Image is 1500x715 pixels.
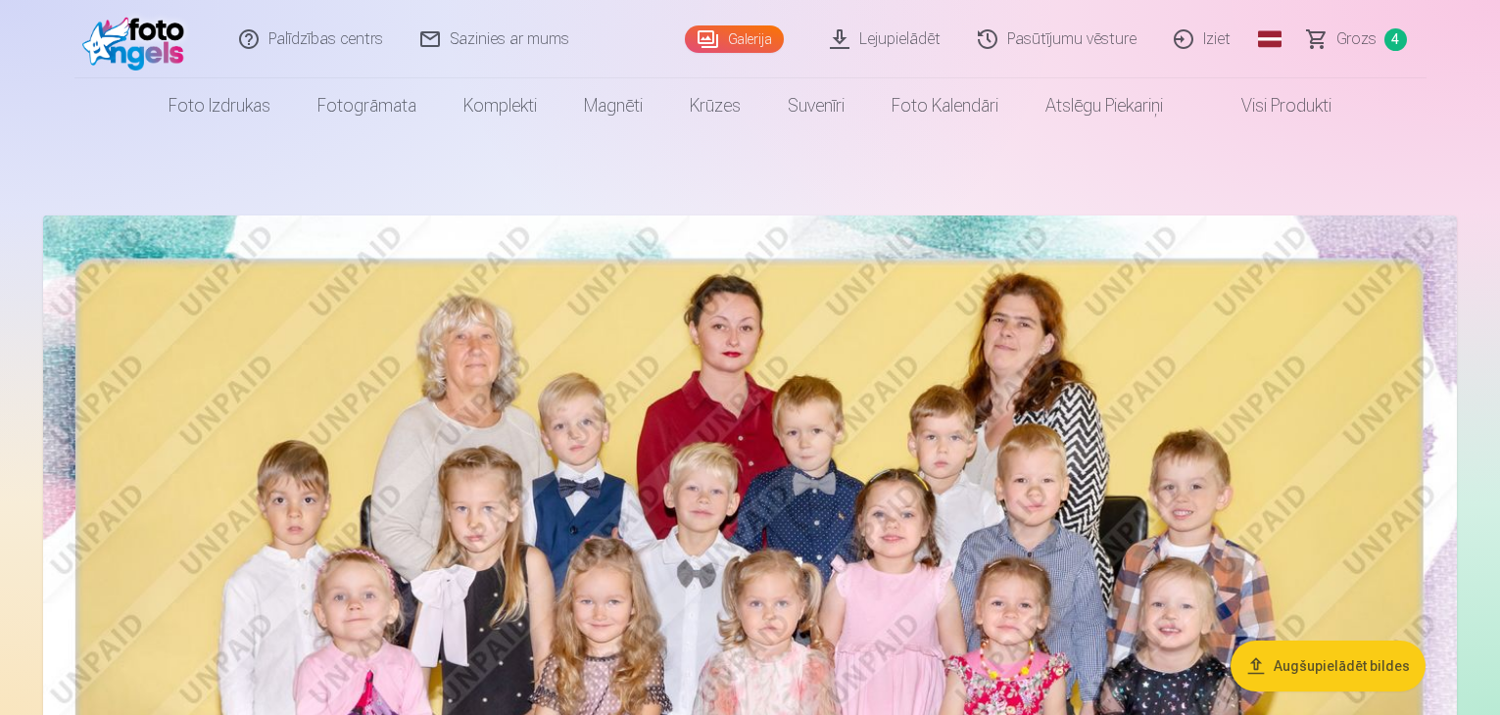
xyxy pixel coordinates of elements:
img: /fa1 [82,8,195,71]
a: Galerija [685,25,784,53]
span: 4 [1384,28,1407,51]
a: Komplekti [440,78,560,133]
a: Visi produkti [1186,78,1355,133]
a: Foto izdrukas [145,78,294,133]
a: Suvenīri [764,78,868,133]
a: Foto kalendāri [868,78,1022,133]
button: Augšupielādēt bildes [1231,641,1426,691]
a: Fotogrāmata [294,78,440,133]
a: Krūzes [666,78,764,133]
a: Magnēti [560,78,666,133]
a: Atslēgu piekariņi [1022,78,1186,133]
span: Grozs [1336,27,1377,51]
